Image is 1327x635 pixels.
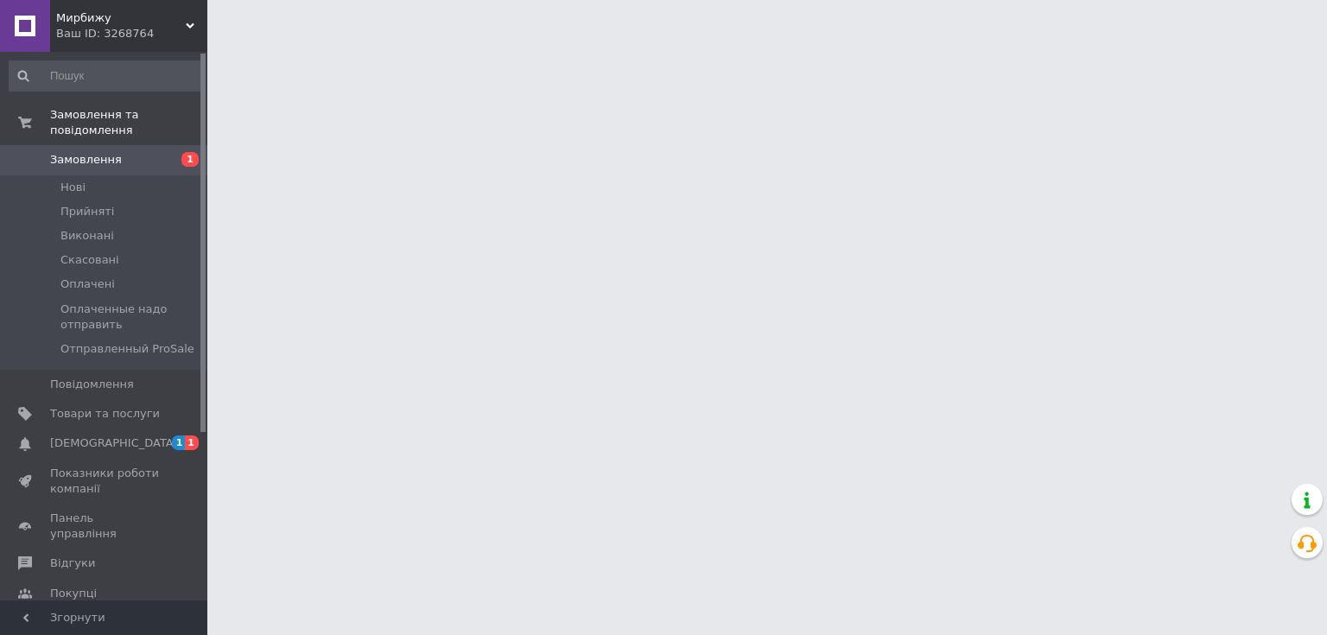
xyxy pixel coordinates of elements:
span: Замовлення [50,152,122,168]
span: Покупці [50,586,97,601]
span: Замовлення та повідомлення [50,107,207,138]
span: Товари та послуги [50,406,160,422]
span: Отправленный ProSale [60,341,194,357]
span: Скасовані [60,252,119,268]
span: Панель управління [50,511,160,542]
span: [DEMOGRAPHIC_DATA] [50,435,178,451]
span: 1 [185,435,199,450]
span: Нові [60,180,86,195]
span: Прийняті [60,204,114,219]
span: Оплаченные надо отправить [60,302,202,333]
span: 1 [181,152,199,167]
span: Повідомлення [50,377,134,392]
input: Пошук [9,60,204,92]
span: Оплачені [60,276,115,292]
span: Відгуки [50,556,95,571]
div: Ваш ID: 3268764 [56,26,207,41]
span: Виконані [60,228,114,244]
span: Мирбижу [56,10,186,26]
span: Показники роботи компанії [50,466,160,497]
span: 1 [172,435,186,450]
